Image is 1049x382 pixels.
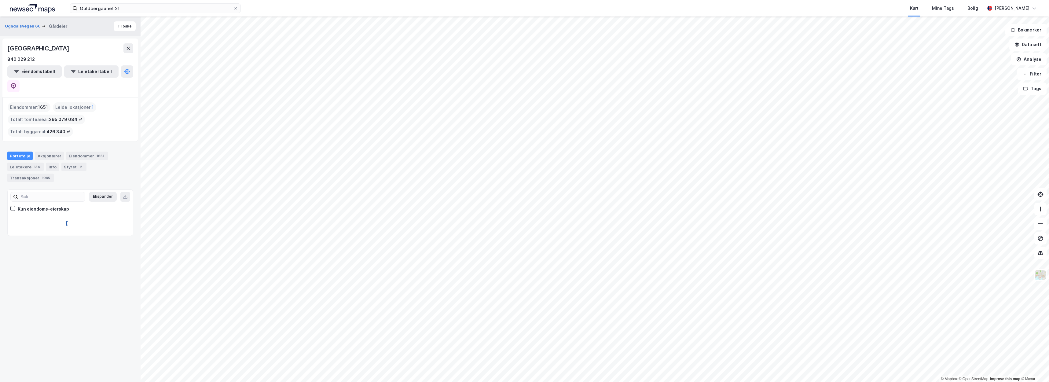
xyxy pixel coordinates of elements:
[8,127,73,137] div: Totalt byggareal :
[114,21,136,31] button: Tilbake
[41,175,51,181] div: 1985
[1035,269,1046,281] img: Z
[78,164,84,170] div: 2
[89,192,117,202] button: Ekspander
[77,4,233,13] input: Søk på adresse, matrikkel, gårdeiere, leietakere eller personer
[1009,39,1047,51] button: Datasett
[1017,68,1047,80] button: Filter
[7,43,71,53] div: [GEOGRAPHIC_DATA]
[1011,53,1047,65] button: Analyse
[7,174,54,182] div: Transaksjoner
[1018,83,1047,95] button: Tags
[18,192,85,201] input: Søk
[10,4,55,13] img: logo.a4113a55bc3d86da70a041830d287a7e.svg
[8,115,85,124] div: Totalt tomteareal :
[7,152,33,160] div: Portefølje
[932,5,954,12] div: Mine Tags
[7,65,62,78] button: Eiendomstabell
[5,23,42,29] button: Ogndalsvegen 66
[1018,353,1049,382] iframe: Chat Widget
[1005,24,1047,36] button: Bokmerker
[941,377,958,381] a: Mapbox
[35,152,64,160] div: Aksjonærer
[46,128,71,135] span: 426 340 ㎡
[92,104,94,111] span: 1
[46,163,59,171] div: Info
[995,5,1029,12] div: [PERSON_NAME]
[64,65,119,78] button: Leietakertabell
[61,163,86,171] div: Styret
[990,377,1020,381] a: Improve this map
[49,23,67,30] div: Gårdeier
[8,102,50,112] div: Eiendommer :
[65,219,75,228] img: spinner.a6d8c91a73a9ac5275cf975e30b51cfb.svg
[18,205,69,213] div: Kun eiendoms-eierskap
[7,163,44,171] div: Leietakere
[38,104,48,111] span: 1651
[33,164,41,170] div: 134
[1018,353,1049,382] div: Kontrollprogram for chat
[66,152,108,160] div: Eiendommer
[53,102,96,112] div: Leide lokasjoner :
[95,153,105,159] div: 1651
[7,56,35,63] div: 840 029 212
[49,116,83,123] span: 295 079 084 ㎡
[959,377,988,381] a: OpenStreetMap
[967,5,978,12] div: Bolig
[910,5,919,12] div: Kart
